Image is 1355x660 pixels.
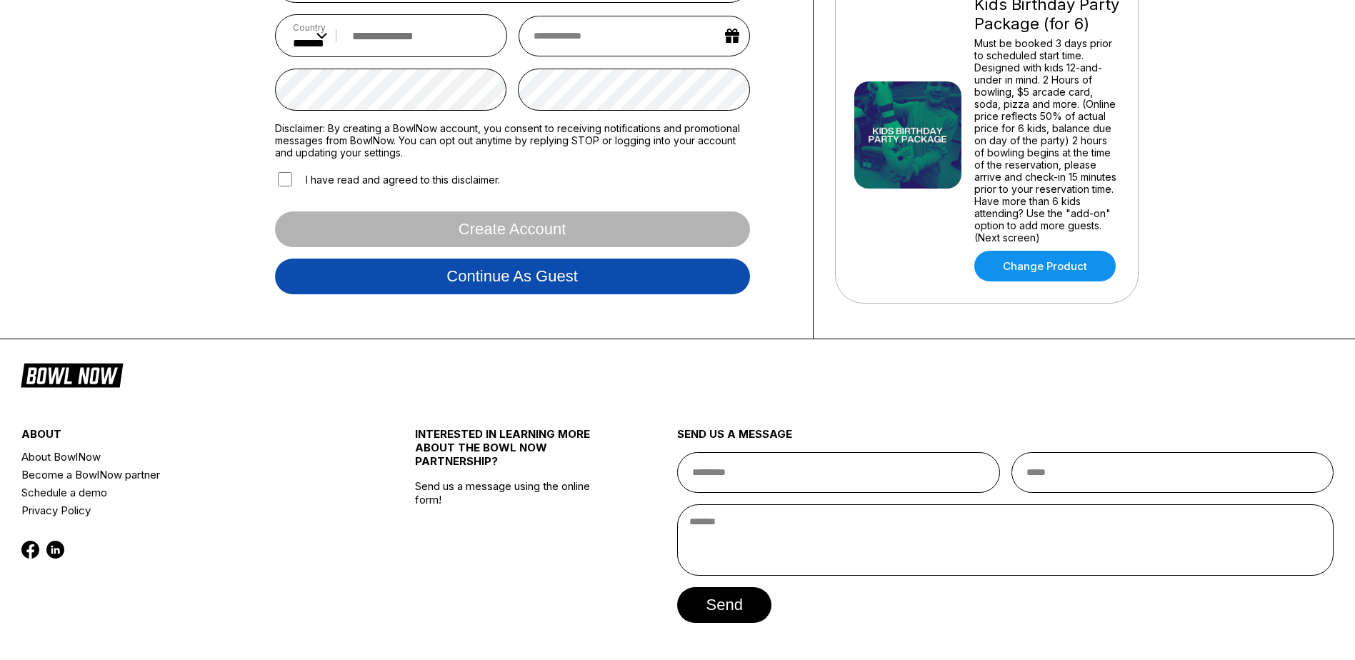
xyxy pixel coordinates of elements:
a: Become a BowlNow partner [21,466,349,484]
img: Kids Birthday Party Package (for 6) [854,81,961,189]
a: Change Product [974,251,1116,281]
button: Continue as guest [275,259,750,294]
a: Privacy Policy [21,501,349,519]
div: Must be booked 3 days prior to scheduled start time. Designed with kids 12-and-under in mind. 2 H... [974,37,1119,244]
input: I have read and agreed to this disclaimer. [278,172,292,186]
div: about [21,427,349,448]
button: send [677,587,771,623]
a: About BowlNow [21,448,349,466]
div: INTERESTED IN LEARNING MORE ABOUT THE BOWL NOW PARTNERSHIP? [415,427,612,479]
label: Disclaimer: By creating a BowlNow account, you consent to receiving notifications and promotional... [275,122,750,159]
label: Country [293,22,327,33]
a: Schedule a demo [21,484,349,501]
div: send us a message [677,427,1334,452]
label: I have read and agreed to this disclaimer. [275,170,500,189]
